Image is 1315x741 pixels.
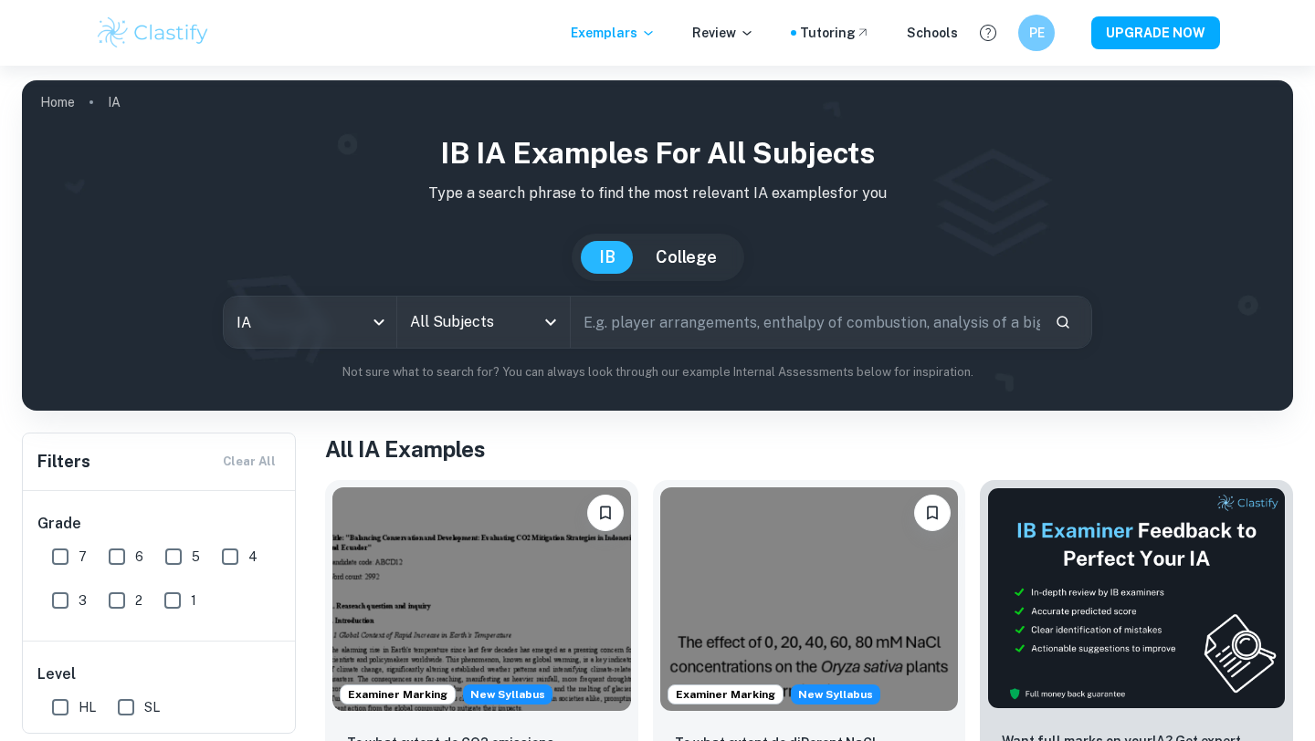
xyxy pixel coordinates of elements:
span: Examiner Marking [341,686,455,703]
span: New Syllabus [791,684,880,704]
span: SL [144,697,160,717]
p: Not sure what to search for? You can always look through our example Internal Assessments below f... [37,363,1278,381]
h1: IB IA examples for all subjects [37,131,1278,175]
button: Search [1047,307,1078,338]
h1: All IA Examples [325,433,1293,465]
p: IA [108,92,121,112]
h6: Grade [37,513,282,535]
span: Examiner Marking [668,686,783,703]
div: Starting from the May 2026 session, the ESS IA requirements have changed. We created this exempla... [463,684,552,704]
h6: Level [37,663,282,685]
button: UPGRADE NOW [1091,16,1220,49]
div: IA [224,297,396,348]
span: 1 [191,590,196,611]
a: Home [40,89,75,115]
button: Open [538,309,563,335]
img: ESS IA example thumbnail: To what extent do CO2 emissions contribu [332,487,631,711]
p: Type a search phrase to find the most relevant IA examples for you [37,183,1278,204]
span: 6 [135,547,143,567]
p: Exemplars [571,23,656,43]
div: Starting from the May 2026 session, the ESS IA requirements have changed. We created this exempla... [791,684,880,704]
a: Tutoring [800,23,870,43]
img: profile cover [22,80,1293,411]
img: ESS IA example thumbnail: To what extent do diPerent NaCl concentr [660,487,959,711]
h6: PE [1026,23,1047,43]
button: PE [1018,15,1055,51]
button: Bookmark [587,495,624,531]
a: Schools [907,23,958,43]
span: New Syllabus [463,684,552,704]
button: IB [581,241,634,274]
span: 3 [79,590,87,611]
p: Review [692,23,754,43]
span: 2 [135,590,142,611]
button: Bookmark [914,495,951,531]
button: Help and Feedback [973,17,1004,48]
button: College [637,241,735,274]
input: E.g. player arrangements, enthalpy of combustion, analysis of a big city... [571,297,1040,348]
span: 4 [248,547,258,567]
span: 7 [79,547,87,567]
h6: Filters [37,449,90,475]
img: Clastify logo [95,15,211,51]
img: Thumbnail [987,487,1286,709]
span: 5 [192,547,200,567]
span: HL [79,697,96,717]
